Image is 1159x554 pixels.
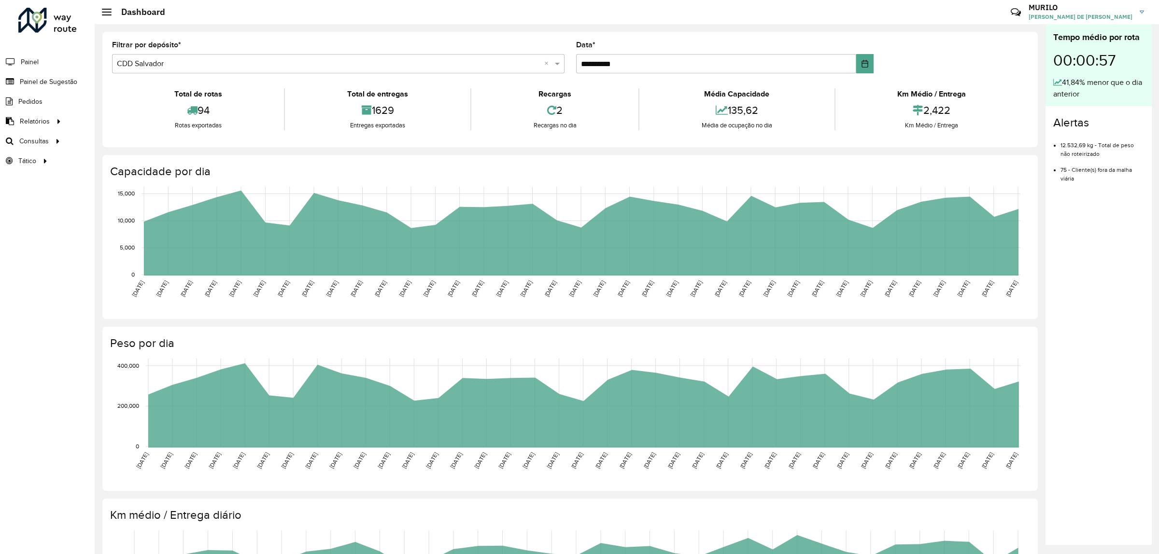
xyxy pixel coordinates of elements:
span: Relatórios [20,116,50,126]
text: [DATE] [373,279,387,298]
div: Rotas exportadas [114,121,282,130]
text: [DATE] [666,451,680,470]
text: [DATE] [883,279,897,298]
span: Pedidos [18,97,42,107]
text: [DATE] [713,279,727,298]
text: [DATE] [642,451,656,470]
text: [DATE] [449,451,463,470]
text: [DATE] [522,451,536,470]
span: [PERSON_NAME] DE [PERSON_NAME] [1029,13,1132,21]
div: 1629 [287,100,467,121]
text: [DATE] [739,451,753,470]
h4: Km médio / Entrega diário [110,508,1028,522]
text: [DATE] [762,279,776,298]
text: [DATE] [618,451,632,470]
text: [DATE] [473,451,487,470]
text: 15,000 [118,191,135,197]
text: [DATE] [932,279,946,298]
span: Consultas [19,136,49,146]
text: [DATE] [592,279,606,298]
text: [DATE] [859,279,873,298]
text: [DATE] [232,451,246,470]
text: [DATE] [228,279,242,298]
text: [DATE] [300,279,314,298]
text: [DATE] [1004,451,1018,470]
span: Tático [18,156,36,166]
text: 10,000 [118,217,135,223]
h2: Dashboard [112,7,165,17]
text: [DATE] [425,451,439,470]
text: [DATE] [280,451,294,470]
text: [DATE] [377,451,391,470]
text: [DATE] [252,279,266,298]
text: [DATE] [446,279,460,298]
label: Data [576,39,595,51]
text: [DATE] [349,279,363,298]
text: [DATE] [208,451,222,470]
div: Recargas no dia [474,121,636,130]
text: [DATE] [665,279,679,298]
text: 0 [136,443,139,449]
div: 94 [114,100,282,121]
h4: Alertas [1053,116,1144,130]
div: Km Médio / Entrega [838,88,1026,100]
div: 2,422 [838,100,1026,121]
text: 5,000 [120,244,135,250]
text: [DATE] [398,279,412,298]
text: [DATE] [907,279,921,298]
span: Clear all [544,58,552,69]
text: [DATE] [325,279,339,298]
text: [DATE] [715,451,729,470]
text: [DATE] [860,451,874,470]
text: [DATE] [570,451,584,470]
text: [DATE] [495,279,509,298]
text: [DATE] [835,451,849,470]
div: Total de entregas [287,88,467,100]
span: Painel de Sugestão [20,77,77,87]
div: 41,84% menor que o dia anterior [1053,77,1144,100]
text: [DATE] [401,451,415,470]
text: 0 [131,271,135,277]
div: 135,62 [642,100,832,121]
li: 12.532,69 kg - Total de peso não roteirizado [1060,134,1144,158]
text: [DATE] [567,279,581,298]
text: [DATE] [179,279,193,298]
text: [DATE] [640,279,654,298]
text: [DATE] [519,279,533,298]
text: [DATE] [616,279,630,298]
div: Tempo médio por rota [1053,31,1144,44]
text: [DATE] [835,279,849,298]
h3: MURILO [1029,3,1132,12]
text: [DATE] [689,279,703,298]
text: [DATE] [276,279,290,298]
div: Total de rotas [114,88,282,100]
button: Choose Date [856,54,873,73]
text: 400,000 [117,362,139,369]
li: 75 - Cliente(s) fora da malha viária [1060,158,1144,183]
text: [DATE] [884,451,898,470]
text: [DATE] [811,451,825,470]
text: [DATE] [1004,279,1018,298]
div: Média de ocupação no dia [642,121,832,130]
text: [DATE] [184,451,198,470]
text: [DATE] [810,279,824,298]
text: [DATE] [956,451,970,470]
a: Contato Rápido [1005,2,1026,23]
h4: Capacidade por dia [110,165,1028,179]
text: [DATE] [353,451,367,470]
div: Recargas [474,88,636,100]
text: [DATE] [155,279,169,298]
text: [DATE] [135,451,149,470]
text: [DATE] [594,451,608,470]
text: [DATE] [497,451,511,470]
text: [DATE] [691,451,705,470]
div: 00:00:57 [1053,44,1144,77]
text: [DATE] [304,451,318,470]
text: [DATE] [956,279,970,298]
label: Filtrar por depósito [112,39,181,51]
span: Painel [21,57,39,67]
text: 200,000 [117,403,139,409]
text: [DATE] [546,451,560,470]
div: Km Médio / Entrega [838,121,1026,130]
text: [DATE] [786,279,800,298]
